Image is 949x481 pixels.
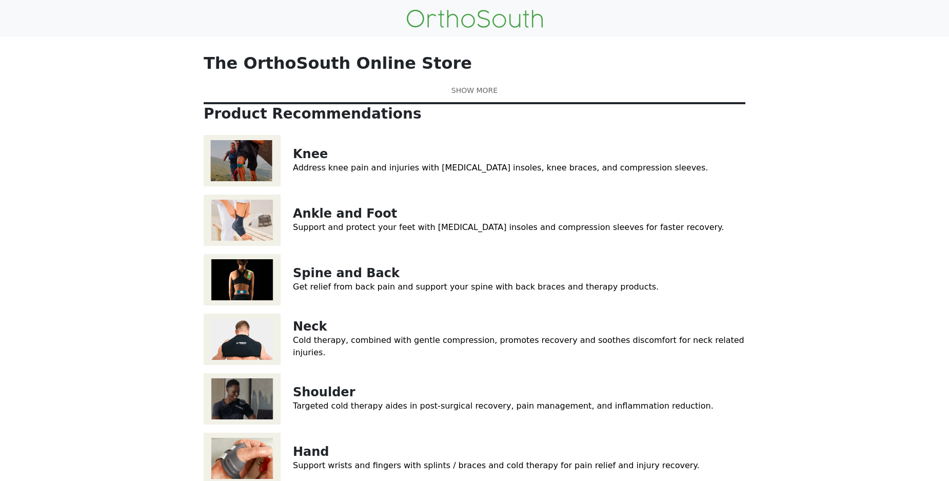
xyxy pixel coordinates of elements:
p: Product Recommendations [204,105,745,123]
a: Spine and Back [293,266,400,280]
img: Spine and Back [204,254,281,305]
a: Support and protect your feet with [MEDICAL_DATA] insoles and compression sleeves for faster reco... [293,222,724,232]
img: Ankle and Foot [204,195,281,246]
img: OrthoSouth [407,10,543,28]
a: Targeted cold therapy aides in post-surgical recovery, pain management, and inflammation reduction. [293,401,714,411]
a: Get relief from back pain and support your spine with back braces and therapy products. [293,282,659,292]
a: Hand [293,445,329,459]
img: Shoulder [204,373,281,425]
a: Neck [293,319,327,334]
a: Support wrists and fingers with splints / braces and cold therapy for pain relief and injury reco... [293,460,700,470]
a: Address knee pain and injuries with [MEDICAL_DATA] insoles, knee braces, and compression sleeves. [293,163,708,172]
img: Neck [204,314,281,365]
a: Shoulder [293,385,355,399]
p: The OrthoSouth Online Store [204,53,745,73]
a: Ankle and Foot [293,206,397,221]
img: Knee [204,135,281,186]
a: Knee [293,147,328,161]
a: Cold therapy, combined with gentle compression, promotes recovery and soothes discomfort for neck... [293,335,744,357]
